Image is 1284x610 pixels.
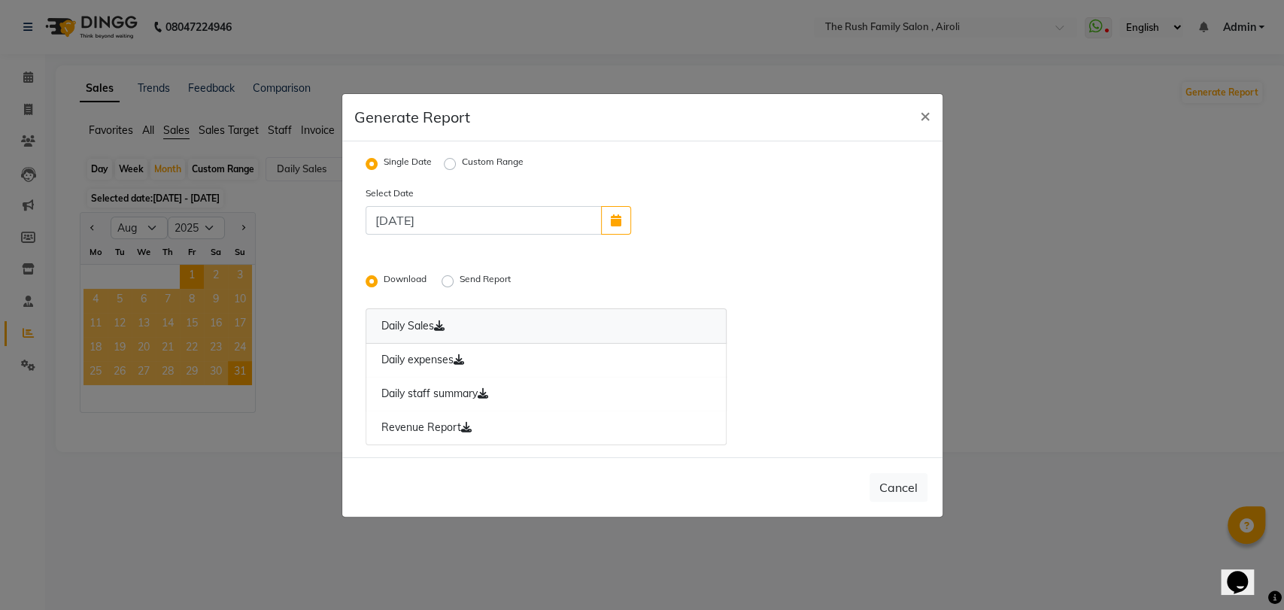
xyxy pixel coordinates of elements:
span: × [920,104,930,126]
a: Daily staff summary [366,377,727,411]
label: Single Date [384,155,432,173]
a: Daily expenses [366,343,727,378]
button: Close [908,94,943,136]
label: Select Date [354,187,499,200]
h5: Generate Report [354,106,470,129]
label: Send Report [460,272,514,290]
iframe: chat widget [1221,550,1269,595]
button: Cancel [870,473,927,502]
label: Custom Range [462,155,524,173]
a: Revenue Report [366,411,727,445]
a: Daily Sales [366,308,727,344]
label: Download [384,272,430,290]
input: 2025-09-04 [366,206,602,235]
